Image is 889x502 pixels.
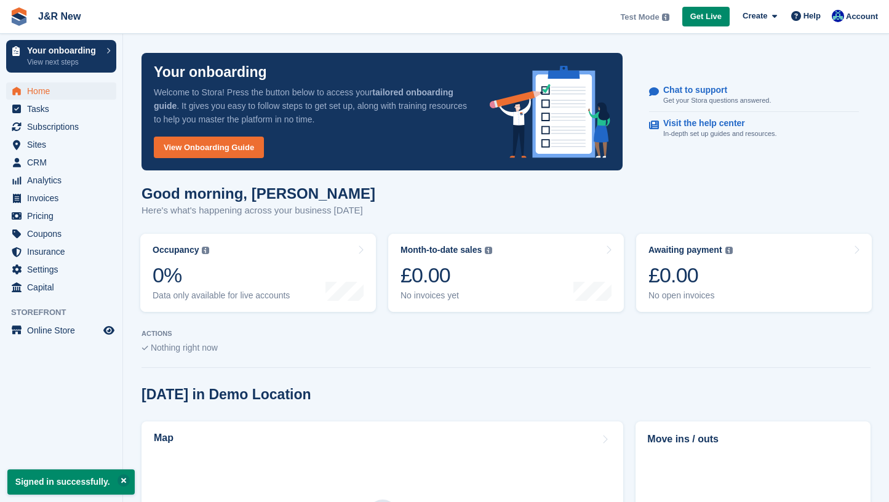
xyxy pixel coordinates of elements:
span: Settings [27,261,101,278]
div: Data only available for live accounts [153,290,290,301]
div: 0% [153,263,290,288]
div: No invoices yet [401,290,492,301]
img: icon-info-grey-7440780725fd019a000dd9b08b2336e03edf1995a4989e88bcd33f0948082b44.svg [725,247,733,254]
p: Welcome to Stora! Press the button below to access your . It gives you easy to follow steps to ge... [154,86,470,126]
span: Storefront [11,306,122,319]
img: icon-info-grey-7440780725fd019a000dd9b08b2336e03edf1995a4989e88bcd33f0948082b44.svg [662,14,669,21]
div: No open invoices [648,290,733,301]
p: Chat to support [663,85,761,95]
a: menu [6,243,116,260]
a: Month-to-date sales £0.00 No invoices yet [388,234,624,312]
a: Occupancy 0% Data only available for live accounts [140,234,376,312]
p: Here's what's happening across your business [DATE] [142,204,375,218]
img: Steve Revell [832,10,844,22]
a: menu [6,136,116,153]
img: icon-info-grey-7440780725fd019a000dd9b08b2336e03edf1995a4989e88bcd33f0948082b44.svg [202,247,209,254]
a: J&R New [33,6,86,26]
span: Coupons [27,225,101,242]
span: Capital [27,279,101,296]
h1: Good morning, [PERSON_NAME] [142,185,375,202]
div: Awaiting payment [648,245,722,255]
p: View next steps [27,57,100,68]
a: View Onboarding Guide [154,137,264,158]
img: stora-icon-8386f47178a22dfd0bd8f6a31ec36ba5ce8667c1dd55bd0f319d3a0aa187defe.svg [10,7,28,26]
span: Insurance [27,243,101,260]
span: Home [27,82,101,100]
span: Subscriptions [27,118,101,135]
a: Visit the help center In-depth set up guides and resources. [649,112,859,145]
p: ACTIONS [142,330,871,338]
a: menu [6,207,116,225]
a: Your onboarding View next steps [6,40,116,73]
a: Awaiting payment £0.00 No open invoices [636,234,872,312]
span: Sites [27,136,101,153]
p: In-depth set up guides and resources. [663,129,777,139]
p: Signed in successfully. [7,469,135,495]
p: Your onboarding [27,46,100,55]
a: menu [6,118,116,135]
span: Tasks [27,100,101,118]
a: menu [6,225,116,242]
img: blank_slate_check_icon-ba018cac091ee9be17c0a81a6c232d5eb81de652e7a59be601be346b1b6ddf79.svg [142,346,148,351]
p: Get your Stora questions answered. [663,95,771,106]
p: Your onboarding [154,65,267,79]
span: Nothing right now [151,343,218,353]
a: menu [6,322,116,339]
h2: [DATE] in Demo Location [142,386,311,403]
span: Invoices [27,189,101,207]
a: Preview store [102,323,116,338]
span: Online Store [27,322,101,339]
div: £0.00 [648,263,733,288]
a: Chat to support Get your Stora questions answered. [649,79,859,113]
span: Analytics [27,172,101,189]
span: Pricing [27,207,101,225]
a: Get Live [682,7,730,27]
a: menu [6,172,116,189]
a: menu [6,261,116,278]
h2: Move ins / outs [647,432,859,447]
div: Occupancy [153,245,199,255]
a: menu [6,82,116,100]
p: Visit the help center [663,118,767,129]
a: menu [6,154,116,171]
h2: Map [154,432,173,444]
span: Account [846,10,878,23]
div: £0.00 [401,263,492,288]
img: onboarding-info-6c161a55d2c0e0a8cae90662b2fe09162a5109e8cc188191df67fb4f79e88e88.svg [490,66,610,158]
a: menu [6,100,116,118]
span: Help [803,10,821,22]
div: Month-to-date sales [401,245,482,255]
img: icon-info-grey-7440780725fd019a000dd9b08b2336e03edf1995a4989e88bcd33f0948082b44.svg [485,247,492,254]
a: menu [6,189,116,207]
span: Create [743,10,767,22]
span: Get Live [690,10,722,23]
span: Test Mode [620,11,659,23]
a: menu [6,279,116,296]
span: CRM [27,154,101,171]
